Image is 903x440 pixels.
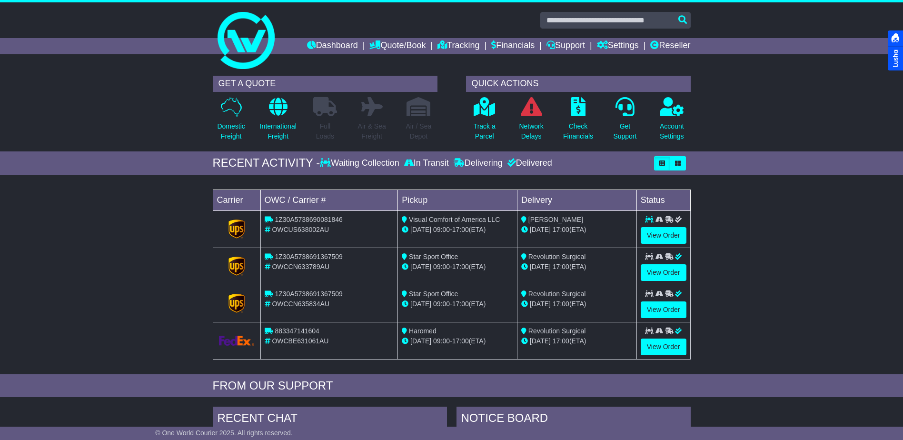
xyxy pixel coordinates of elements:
[641,301,686,318] a: View Order
[553,263,569,270] span: 17:00
[553,300,569,308] span: 17:00
[228,294,245,313] img: GetCarrierServiceLogo
[410,337,431,345] span: [DATE]
[517,190,636,210] td: Delivery
[213,190,260,210] td: Carrier
[217,97,245,147] a: DomesticFreight
[307,38,358,54] a: Dashboard
[433,263,450,270] span: 09:00
[272,263,329,270] span: OWCCN633789AU
[505,158,552,169] div: Delivered
[275,216,342,223] span: 1Z30A5738690081846
[528,216,583,223] span: [PERSON_NAME]
[452,263,469,270] span: 17:00
[473,97,496,147] a: Track aParcel
[521,299,633,309] div: (ETA)
[613,121,636,141] p: Get Support
[521,336,633,346] div: (ETA)
[452,226,469,233] span: 17:00
[320,158,401,169] div: Waiting Collection
[398,190,517,210] td: Pickup
[521,225,633,235] div: (ETA)
[528,253,586,260] span: Revolution Surgical
[410,226,431,233] span: [DATE]
[466,76,691,92] div: QUICK ACTIONS
[530,337,551,345] span: [DATE]
[546,38,585,54] a: Support
[530,263,551,270] span: [DATE]
[358,121,386,141] p: Air & Sea Freight
[313,121,337,141] p: Full Loads
[213,156,320,170] div: RECENT ACTIVITY -
[491,38,535,54] a: Financials
[451,158,505,169] div: Delivering
[272,300,329,308] span: OWCCN635834AU
[402,225,513,235] div: - (ETA)
[433,226,450,233] span: 09:00
[518,97,544,147] a: NetworkDelays
[641,227,686,244] a: View Order
[530,300,551,308] span: [DATE]
[650,38,690,54] a: Reseller
[452,300,469,308] span: 17:00
[410,263,431,270] span: [DATE]
[228,257,245,276] img: GetCarrierServiceLogo
[406,121,432,141] p: Air / Sea Depot
[641,264,686,281] a: View Order
[402,262,513,272] div: - (ETA)
[521,262,633,272] div: (ETA)
[155,429,293,437] span: © One World Courier 2025. All rights reserved.
[259,97,297,147] a: InternationalFreight
[402,299,513,309] div: - (ETA)
[260,121,297,141] p: International Freight
[553,226,569,233] span: 17:00
[433,337,450,345] span: 09:00
[553,337,569,345] span: 17:00
[217,121,245,141] p: Domestic Freight
[402,336,513,346] div: - (ETA)
[260,190,398,210] td: OWC / Carrier #
[272,337,328,345] span: OWCBE631061AU
[275,253,342,260] span: 1Z30A5738691367509
[433,300,450,308] span: 09:00
[275,327,319,335] span: 883347141604
[660,121,684,141] p: Account Settings
[402,158,451,169] div: In Transit
[437,38,479,54] a: Tracking
[530,226,551,233] span: [DATE]
[409,327,437,335] span: Haromed
[272,226,329,233] span: OWCUS638002AU
[213,76,437,92] div: GET A QUOTE
[563,121,593,141] p: Check Financials
[409,216,500,223] span: Visual Comfort of America LLC
[563,97,594,147] a: CheckFinancials
[641,339,686,355] a: View Order
[409,290,458,298] span: Star Sport Office
[528,290,586,298] span: Revolution Surgical
[213,407,447,432] div: RECENT CHAT
[213,379,691,393] div: FROM OUR SUPPORT
[528,327,586,335] span: Revolution Surgical
[474,121,496,141] p: Track a Parcel
[409,253,458,260] span: Star Sport Office
[452,337,469,345] span: 17:00
[219,336,255,346] img: GetCarrierServiceLogo
[275,290,342,298] span: 1Z30A5738691367509
[410,300,431,308] span: [DATE]
[228,220,245,239] img: GetCarrierServiceLogo
[597,38,639,54] a: Settings
[369,38,426,54] a: Quote/Book
[519,121,543,141] p: Network Delays
[456,407,691,432] div: NOTICE BOARD
[659,97,685,147] a: AccountSettings
[636,190,690,210] td: Status
[613,97,637,147] a: GetSupport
